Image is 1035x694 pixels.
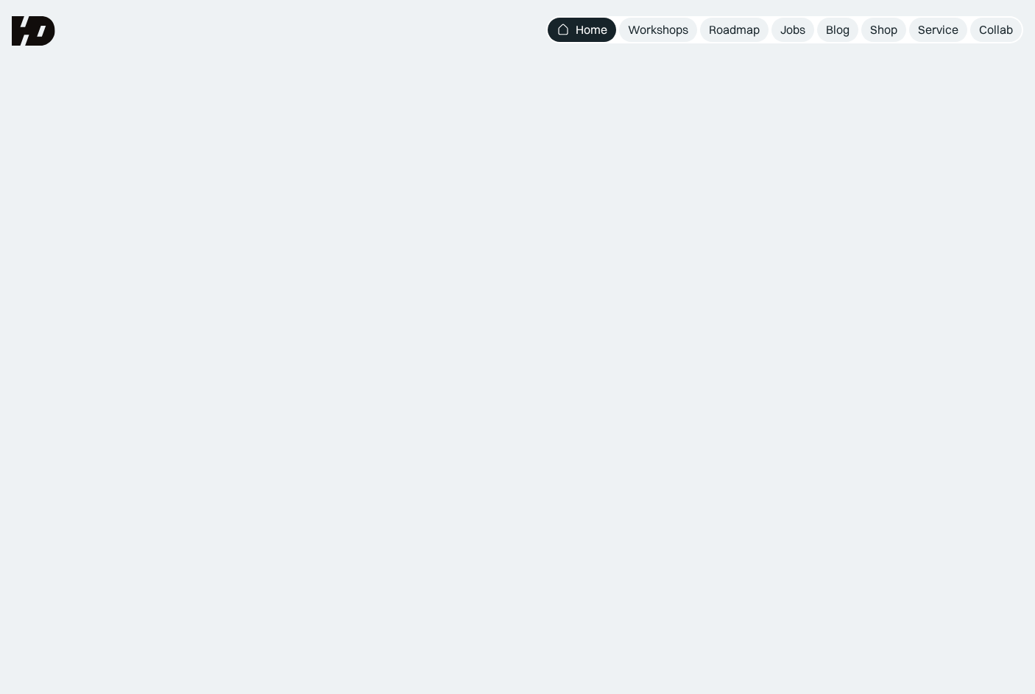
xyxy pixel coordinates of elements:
div: Blog [826,22,849,38]
div: Service [918,22,958,38]
a: Roadmap [700,18,769,42]
div: Workshops [628,22,688,38]
div: Roadmap [709,22,760,38]
div: Shop [870,22,897,38]
a: Shop [861,18,906,42]
a: Workshops [619,18,697,42]
a: Collab [970,18,1022,42]
div: Collab [979,22,1013,38]
a: Jobs [771,18,814,42]
a: Blog [817,18,858,42]
a: Home [548,18,616,42]
a: Service [909,18,967,42]
div: Home [576,22,607,38]
div: Jobs [780,22,805,38]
